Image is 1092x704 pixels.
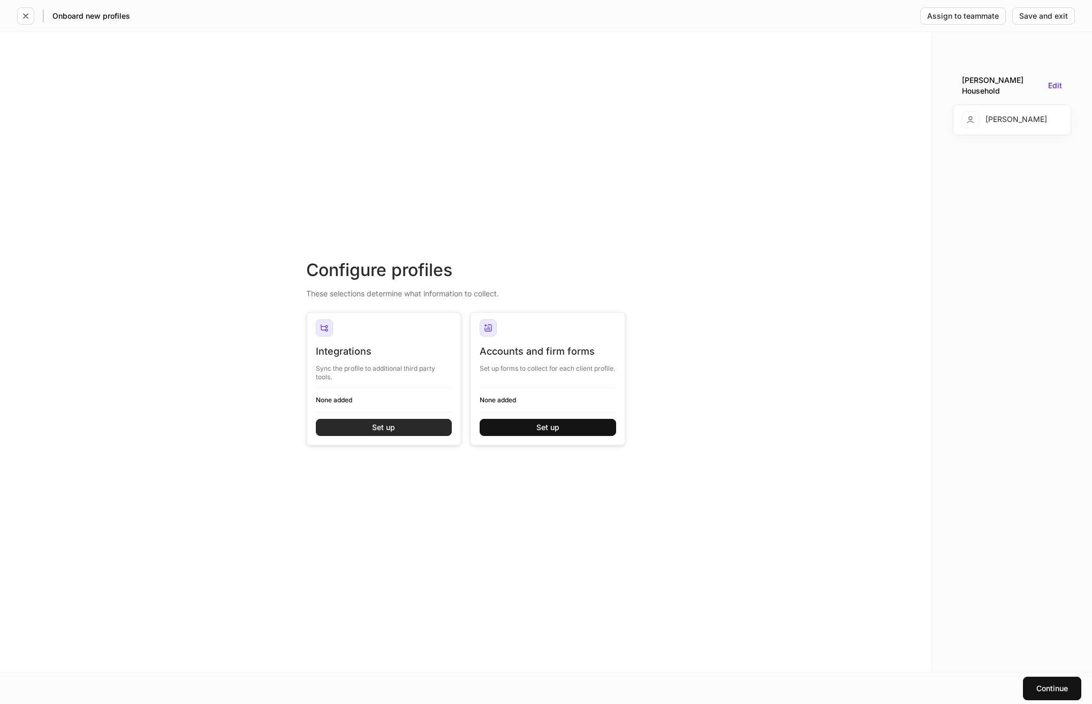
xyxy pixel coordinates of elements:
[316,358,452,381] div: Sync the profile to additional third party tools.
[480,419,616,436] button: Set up
[372,424,395,431] div: Set up
[480,395,616,405] h6: None added
[316,419,452,436] button: Set up
[536,424,559,431] div: Set up
[1036,685,1068,692] div: Continue
[962,75,1044,96] div: [PERSON_NAME] Household
[1012,7,1075,25] button: Save and exit
[480,345,616,358] div: Accounts and firm forms
[316,345,452,358] div: Integrations
[52,11,130,21] h5: Onboard new profiles
[1023,677,1081,700] button: Continue
[306,258,626,282] div: Configure profiles
[1019,12,1068,20] div: Save and exit
[962,111,1047,128] div: [PERSON_NAME]
[316,395,452,405] h6: None added
[306,282,626,299] div: These selections determine what information to collect.
[480,358,616,373] div: Set up forms to collect for each client profile.
[920,7,1006,25] button: Assign to teammate
[927,12,999,20] div: Assign to teammate
[1048,82,1062,89] button: Edit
